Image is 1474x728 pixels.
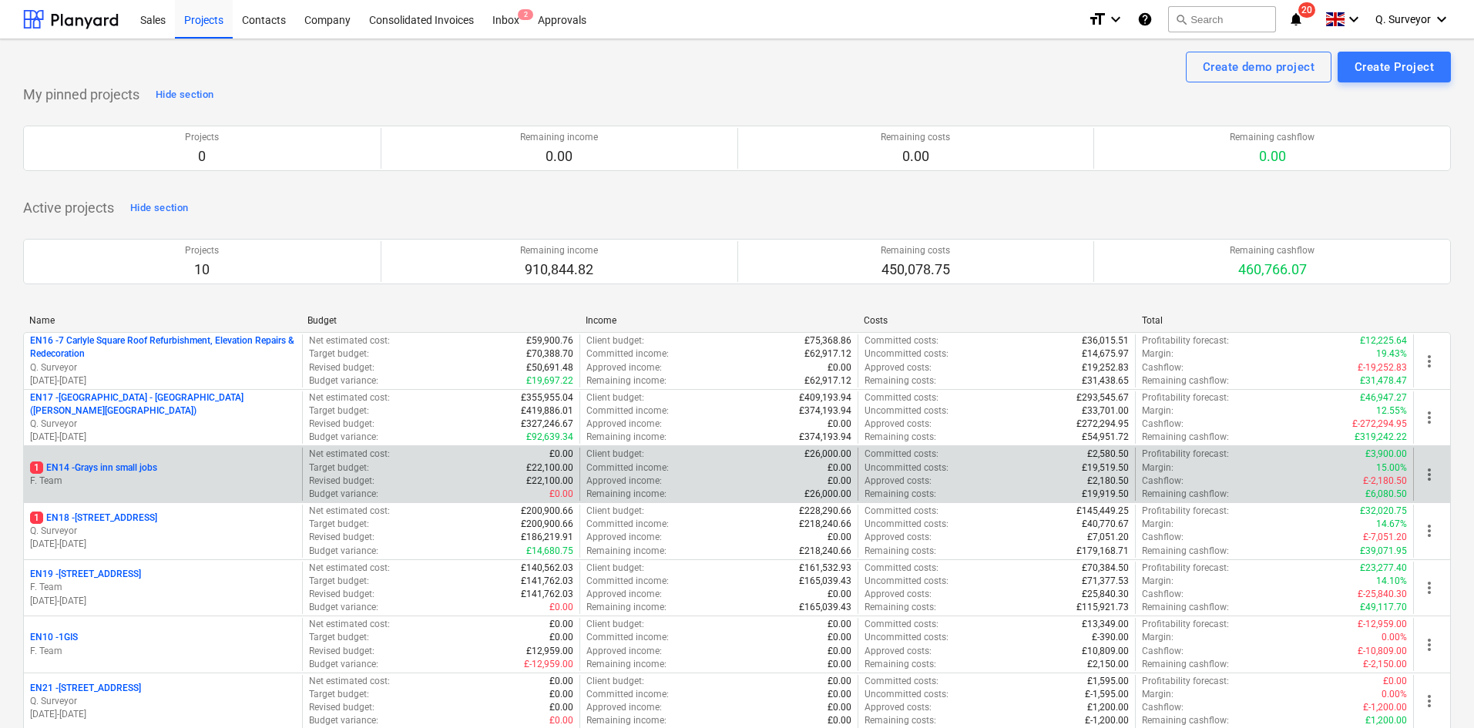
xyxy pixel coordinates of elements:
p: £319,242.22 [1355,431,1407,444]
p: Active projects [23,199,114,217]
p: Approved income : [586,645,662,658]
p: Remaining costs : [865,374,936,387]
p: Revised budget : [309,361,374,374]
p: £0.00 [828,418,851,431]
p: Remaining cashflow : [1142,488,1229,501]
p: £19,919.50 [1082,488,1129,501]
p: Uncommitted costs : [865,404,949,418]
span: more_vert [1420,352,1439,371]
p: Uncommitted costs : [865,688,949,701]
p: £26,000.00 [804,488,851,501]
p: £0.00 [828,631,851,644]
p: Remaining cashflow : [1142,431,1229,444]
p: Net estimated cost : [309,334,390,347]
p: Revised budget : [309,475,374,488]
p: Q. Surveyor [30,361,296,374]
p: 460,766.07 [1230,260,1315,279]
i: notifications [1288,10,1304,29]
p: £200,900.66 [521,518,573,531]
p: £59,900.76 [526,334,573,347]
p: Approved income : [586,475,662,488]
p: Client budget : [586,675,644,688]
p: Approved income : [586,418,662,431]
p: 14.10% [1376,575,1407,588]
p: £-390.00 [1092,631,1129,644]
p: £62,917.12 [804,374,851,387]
p: £419,886.01 [521,404,573,418]
p: Client budget : [586,391,644,404]
p: 0 [185,147,219,166]
p: £-10,809.00 [1358,645,1407,658]
p: £0.00 [828,531,851,544]
p: £0.00 [549,675,573,688]
div: Budget [307,315,573,326]
p: EN17 - [GEOGRAPHIC_DATA] - [GEOGRAPHIC_DATA] ([PERSON_NAME][GEOGRAPHIC_DATA]) [30,391,296,418]
p: Client budget : [586,505,644,518]
p: Cashflow : [1142,531,1184,544]
p: 910,844.82 [520,260,598,279]
p: F. Team [30,645,296,658]
p: Revised budget : [309,531,374,544]
p: Revised budget : [309,645,374,658]
p: Remaining costs : [865,658,936,671]
p: £-25,840.30 [1358,588,1407,601]
p: £179,168.71 [1076,545,1129,558]
p: Projects [185,131,219,144]
button: Search [1168,6,1276,32]
p: £161,532.93 [799,562,851,575]
p: £272,294.95 [1076,418,1129,431]
p: Q. Surveyor [30,695,296,708]
p: £293,545.67 [1076,391,1129,404]
p: Remaining costs : [865,431,936,444]
p: Approved costs : [865,645,932,658]
p: Committed income : [586,404,669,418]
p: Approved costs : [865,361,932,374]
p: £0.00 [549,688,573,701]
p: 15.00% [1376,461,1407,475]
span: 20 [1298,2,1315,18]
p: £0.00 [549,601,573,614]
p: Approved costs : [865,418,932,431]
p: Target budget : [309,518,369,531]
p: Budget variance : [309,431,378,444]
div: EN21 -[STREET_ADDRESS]Q. Surveyor[DATE]-[DATE] [30,682,296,721]
p: £0.00 [828,675,851,688]
p: Cashflow : [1142,475,1184,488]
div: Name [29,315,295,326]
p: Approved income : [586,361,662,374]
p: Remaining costs [881,131,950,144]
p: Profitability forecast : [1142,334,1229,347]
p: Margin : [1142,461,1173,475]
p: Remaining cashflow : [1142,658,1229,671]
p: EN21 - [STREET_ADDRESS] [30,682,141,695]
p: Cashflow : [1142,588,1184,601]
button: Create Project [1338,52,1451,82]
p: £31,478.47 [1360,374,1407,387]
p: Net estimated cost : [309,391,390,404]
p: 0.00% [1382,631,1407,644]
span: more_vert [1420,408,1439,427]
p: Committed costs : [865,391,938,404]
p: £12,959.00 [526,645,573,658]
p: £145,449.25 [1076,505,1129,518]
p: Committed income : [586,518,669,531]
p: £200,900.66 [521,505,573,518]
p: [DATE] - [DATE] [30,538,296,551]
p: Q. Surveyor [30,418,296,431]
p: £2,180.50 [1087,475,1129,488]
p: £-1,200.00 [1363,701,1407,714]
p: Net estimated cost : [309,505,390,518]
span: 1 [30,512,43,524]
p: Target budget : [309,404,369,418]
span: Q. Surveyor [1375,13,1431,25]
p: £14,680.75 [526,545,573,558]
p: My pinned projects [23,86,139,104]
p: Budget variance : [309,601,378,614]
p: Revised budget : [309,418,374,431]
p: Target budget : [309,631,369,644]
div: EN16 -7 Carlyle Square Roof Refurbishment, Elevation Repairs & RedecorationQ. Surveyor[DATE]-[DATE] [30,334,296,387]
p: Remaining income [520,244,598,257]
p: Profitability forecast : [1142,675,1229,688]
i: keyboard_arrow_down [1106,10,1125,29]
p: £0.00 [828,645,851,658]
